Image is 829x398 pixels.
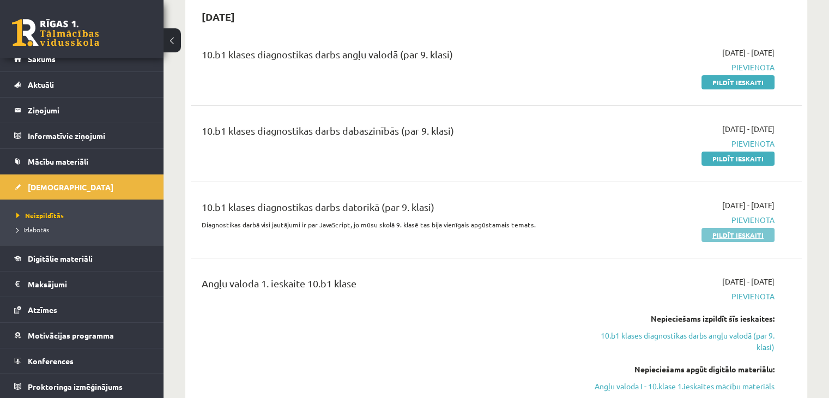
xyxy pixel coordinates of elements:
[202,123,578,143] div: 10.b1 klases diagnostikas darbs dabaszinībās (par 9. klasi)
[28,182,113,192] span: [DEMOGRAPHIC_DATA]
[28,54,56,64] span: Sākums
[722,276,774,287] span: [DATE] - [DATE]
[28,123,150,148] legend: Informatīvie ziņojumi
[14,46,150,71] a: Sākums
[14,123,150,148] a: Informatīvie ziņojumi
[595,364,774,375] div: Nepieciešams apgūt digitālo materiālu:
[202,47,578,67] div: 10.b1 klases diagnostikas darbs angļu valodā (par 9. klasi)
[722,47,774,58] span: [DATE] - [DATE]
[16,225,49,234] span: Izlabotās
[16,210,153,220] a: Neizpildītās
[16,211,64,220] span: Neizpildītās
[28,254,93,263] span: Digitālie materiāli
[28,98,150,123] legend: Ziņojumi
[14,246,150,271] a: Digitālie materiāli
[14,72,150,97] a: Aktuāli
[14,348,150,373] a: Konferences
[28,156,88,166] span: Mācību materiāli
[14,149,150,174] a: Mācību materiāli
[722,200,774,211] span: [DATE] - [DATE]
[14,174,150,200] a: [DEMOGRAPHIC_DATA]
[28,330,114,340] span: Motivācijas programma
[595,330,774,353] a: 10.b1 klases diagnostikas darbs angļu valodā (par 9. klasi)
[14,297,150,322] a: Atzīmes
[12,19,99,46] a: Rīgas 1. Tālmācības vidusskola
[595,214,774,226] span: Pievienota
[16,225,153,234] a: Izlabotās
[595,313,774,324] div: Nepieciešams izpildīt šīs ieskaites:
[701,228,774,242] a: Pildīt ieskaiti
[14,98,150,123] a: Ziņojumi
[14,272,150,297] a: Maksājumi
[191,4,246,29] h2: [DATE]
[28,80,54,89] span: Aktuāli
[28,272,150,297] legend: Maksājumi
[28,382,123,391] span: Proktoringa izmēģinājums
[701,75,774,89] a: Pildīt ieskaiti
[595,291,774,302] span: Pievienota
[202,200,578,220] div: 10.b1 klases diagnostikas darbs datorikā (par 9. klasi)
[595,381,774,392] a: Angļu valoda I - 10.klase 1.ieskaites mācību materiāls
[14,323,150,348] a: Motivācijas programma
[595,138,774,149] span: Pievienota
[722,123,774,135] span: [DATE] - [DATE]
[202,220,578,230] p: Diagnostikas darbā visi jautājumi ir par JavaScript, jo mūsu skolā 9. klasē tas bija vienīgais ap...
[701,152,774,166] a: Pildīt ieskaiti
[202,276,578,296] div: Angļu valoda 1. ieskaite 10.b1 klase
[595,62,774,73] span: Pievienota
[28,356,74,366] span: Konferences
[28,305,57,315] span: Atzīmes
